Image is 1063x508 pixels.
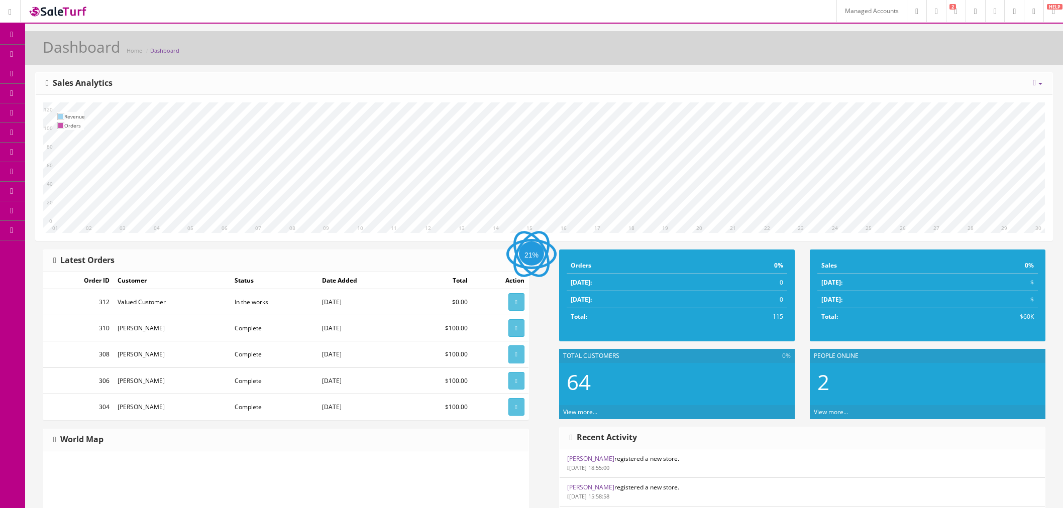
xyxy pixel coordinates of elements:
[943,274,1038,291] td: $
[821,312,838,321] strong: Total:
[43,341,114,367] td: 308
[943,308,1038,325] td: $60K
[114,315,231,341] td: [PERSON_NAME]
[114,289,231,315] td: Valued Customer
[231,394,317,420] td: Complete
[53,256,115,265] h3: Latest Orders
[46,79,113,88] h3: Sales Analytics
[943,257,1038,274] td: 0%
[701,274,787,291] td: 0
[64,121,85,130] td: Orders
[43,289,114,315] td: 312
[570,433,637,442] h3: Recent Activity
[567,483,614,491] a: [PERSON_NAME]
[571,295,592,304] strong: [DATE]:
[567,454,614,463] a: [PERSON_NAME]
[567,370,787,394] h2: 64
[508,345,524,363] a: View
[817,257,943,274] td: Sales
[408,394,472,420] td: $100.00
[64,112,85,121] td: Revenue
[560,449,1045,478] li: registered a new store.
[43,367,114,394] td: 306
[127,47,142,54] a: Home
[114,272,231,289] td: Customer
[817,370,1038,394] h2: 2
[571,278,592,287] strong: [DATE]:
[559,349,795,363] div: Total Customers
[508,398,524,416] a: View
[318,341,408,367] td: [DATE]
[318,394,408,420] td: [DATE]
[150,47,179,54] a: Dashboard
[508,372,524,390] a: View
[508,293,524,311] a: View
[318,289,408,315] td: [DATE]
[43,39,120,55] h1: Dashboard
[1047,4,1062,10] span: HELP
[563,408,597,416] a: View more...
[508,319,524,337] a: View
[28,5,88,18] img: SaleTurf
[408,315,472,341] td: $100.00
[114,367,231,394] td: [PERSON_NAME]
[43,272,114,289] td: Order ID
[408,367,472,394] td: $100.00
[408,341,472,367] td: $100.00
[949,4,956,10] span: 2
[114,394,231,420] td: [PERSON_NAME]
[472,272,528,289] td: Action
[231,315,317,341] td: Complete
[318,367,408,394] td: [DATE]
[53,435,103,444] h3: World Map
[231,341,317,367] td: Complete
[701,308,787,325] td: 115
[43,315,114,341] td: 310
[701,257,787,274] td: 0%
[318,272,408,289] td: Date Added
[567,492,609,500] small: [DATE] 15:58:58
[231,367,317,394] td: Complete
[701,291,787,308] td: 0
[560,477,1045,506] li: registered a new store.
[408,289,472,315] td: $0.00
[231,272,317,289] td: Status
[810,349,1045,363] div: People Online
[943,291,1038,308] td: $
[821,278,842,287] strong: [DATE]:
[821,295,842,304] strong: [DATE]:
[408,272,472,289] td: Total
[318,315,408,341] td: [DATE]
[567,257,701,274] td: Orders
[43,394,114,420] td: 304
[114,341,231,367] td: [PERSON_NAME]
[814,408,848,416] a: View more...
[782,351,791,360] span: 0%
[567,464,609,471] small: [DATE] 18:55:00
[231,289,317,315] td: In the works
[571,312,587,321] strong: Total:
